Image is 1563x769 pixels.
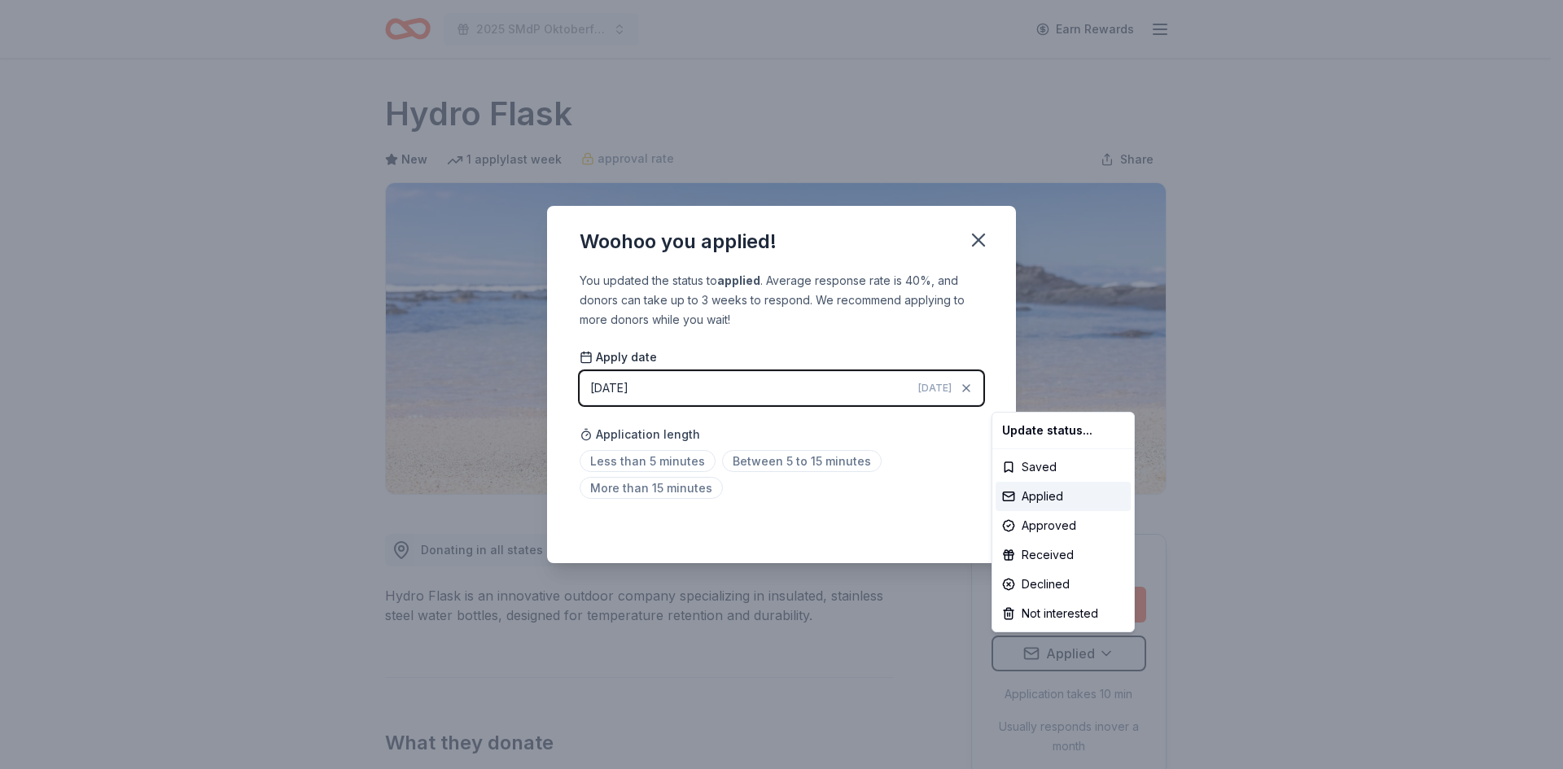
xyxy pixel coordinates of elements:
[996,511,1131,540] div: Approved
[996,540,1131,570] div: Received
[996,452,1131,482] div: Saved
[996,570,1131,599] div: Declined
[996,482,1131,511] div: Applied
[476,20,606,39] span: 2025 SMdP Oktoberfest
[996,416,1131,445] div: Update status...
[996,599,1131,628] div: Not interested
